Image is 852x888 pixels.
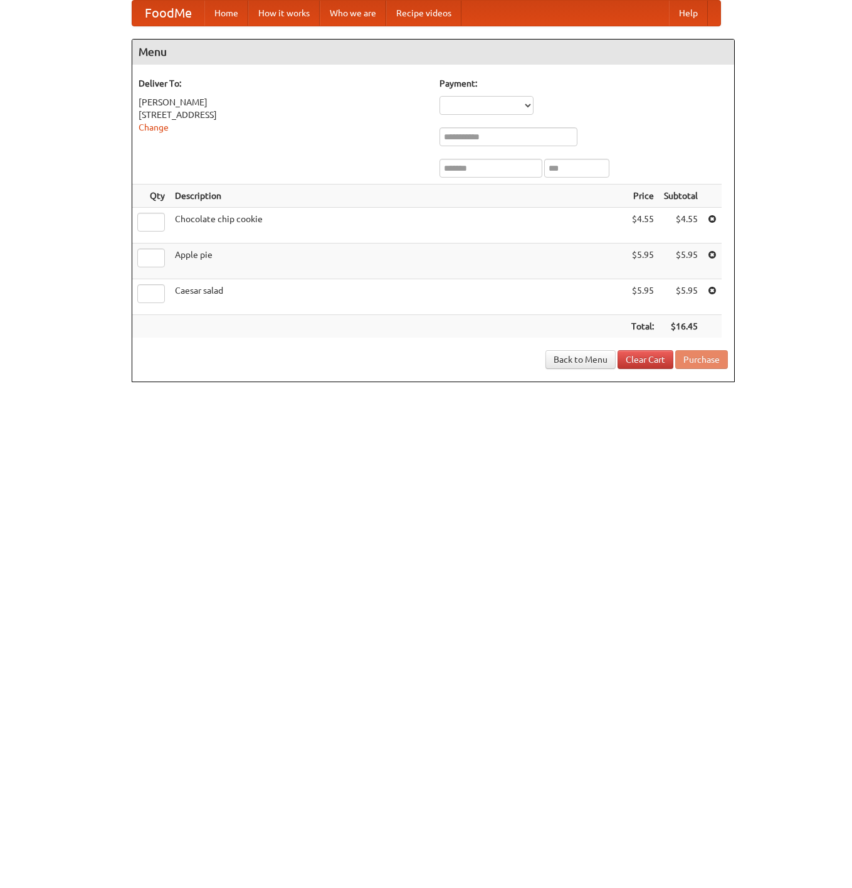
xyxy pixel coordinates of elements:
[545,350,616,369] a: Back to Menu
[669,1,708,26] a: Help
[170,279,626,315] td: Caesar salad
[626,279,659,315] td: $5.95
[320,1,386,26] a: Who we are
[439,77,728,90] h5: Payment:
[659,185,703,208] th: Subtotal
[626,185,659,208] th: Price
[170,185,626,208] th: Description
[170,243,626,279] td: Apple pie
[659,279,703,315] td: $5.95
[132,185,170,208] th: Qty
[170,208,626,243] td: Chocolate chip cookie
[132,1,204,26] a: FoodMe
[659,315,703,338] th: $16.45
[139,122,169,132] a: Change
[204,1,248,26] a: Home
[248,1,320,26] a: How it works
[139,77,427,90] h5: Deliver To:
[626,243,659,279] td: $5.95
[132,40,734,65] h4: Menu
[675,350,728,369] button: Purchase
[139,109,427,121] div: [STREET_ADDRESS]
[139,96,427,109] div: [PERSON_NAME]
[626,208,659,243] td: $4.55
[386,1,461,26] a: Recipe videos
[626,315,659,338] th: Total:
[659,243,703,279] td: $5.95
[618,350,673,369] a: Clear Cart
[659,208,703,243] td: $4.55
